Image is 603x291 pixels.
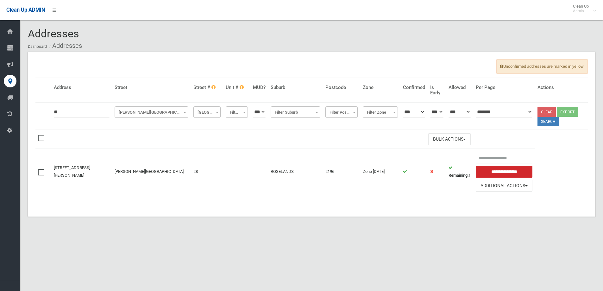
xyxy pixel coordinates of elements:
[325,106,357,118] span: Filter Postcode
[226,85,248,90] h4: Unit #
[268,149,323,195] td: ROSELANDS
[428,133,471,145] button: Bulk Actions
[115,106,189,118] span: Bower Street (ROSELANDS)
[195,108,219,117] span: Filter Street #
[449,85,471,90] h4: Allowed
[476,85,533,90] h4: Per Page
[6,7,45,13] span: Clean Up ADMIN
[496,59,588,74] span: Unconfirmed addresses are marked in yellow.
[116,108,187,117] span: Bower Street (ROSELANDS)
[557,107,578,117] button: Export
[227,108,247,117] span: Filter Unit #
[537,117,559,126] button: Search
[271,106,320,118] span: Filter Suburb
[323,149,360,195] td: 2196
[253,85,266,90] h4: MUD?
[28,27,79,40] span: Addresses
[54,165,90,178] a: [STREET_ADDRESS][PERSON_NAME]
[360,149,400,195] td: Zone [DATE]
[446,149,473,195] td: 1
[363,106,398,118] span: Filter Zone
[430,85,443,95] h4: Is Early
[325,85,357,90] h4: Postcode
[28,44,47,49] a: Dashboard
[327,108,356,117] span: Filter Postcode
[573,9,589,13] small: Admin
[537,107,556,117] a: Clear
[364,108,396,117] span: Filter Zone
[191,149,223,195] td: 28
[226,106,248,118] span: Filter Unit #
[193,85,220,90] h4: Street #
[570,4,595,13] span: Clean Up
[537,85,585,90] h4: Actions
[476,180,533,192] button: Additional Actions
[449,173,468,178] strong: Remaining:
[403,85,425,90] h4: Confirmed
[48,40,82,52] li: Addresses
[54,85,110,90] h4: Address
[363,85,398,90] h4: Zone
[271,85,320,90] h4: Suburb
[272,108,319,117] span: Filter Suburb
[115,85,189,90] h4: Street
[193,106,220,118] span: Filter Street #
[112,149,191,195] td: [PERSON_NAME][GEOGRAPHIC_DATA]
